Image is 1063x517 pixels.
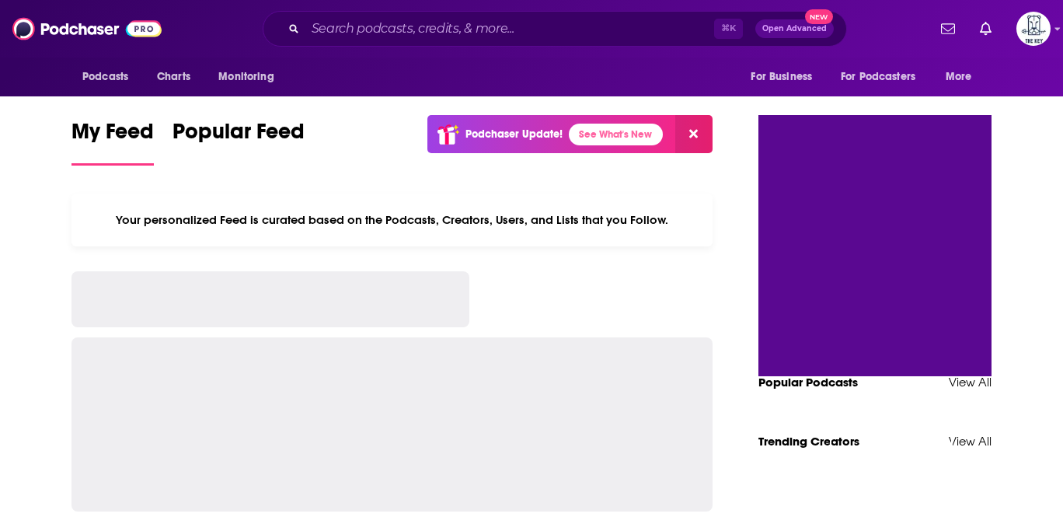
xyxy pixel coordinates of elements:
[841,66,915,88] span: For Podcasters
[805,9,833,24] span: New
[71,118,154,154] span: My Feed
[12,14,162,44] img: Podchaser - Follow, Share and Rate Podcasts
[465,128,563,141] p: Podchaser Update!
[305,16,714,41] input: Search podcasts, credits, & more...
[831,62,938,92] button: open menu
[157,66,190,88] span: Charts
[1016,12,1051,46] span: Logged in as TheKeyPR
[935,62,992,92] button: open menu
[758,375,858,389] a: Popular Podcasts
[740,62,831,92] button: open menu
[1016,12,1051,46] button: Show profile menu
[71,118,154,166] a: My Feed
[207,62,294,92] button: open menu
[762,25,827,33] span: Open Advanced
[71,194,713,246] div: Your personalized Feed is curated based on the Podcasts, Creators, Users, and Lists that you Follow.
[755,19,834,38] button: Open AdvancedNew
[974,16,998,42] a: Show notifications dropdown
[218,66,274,88] span: Monitoring
[946,66,972,88] span: More
[147,62,200,92] a: Charts
[949,375,992,389] a: View All
[1016,12,1051,46] img: User Profile
[569,124,663,145] a: See What's New
[714,19,743,39] span: ⌘ K
[751,66,812,88] span: For Business
[173,118,305,166] a: Popular Feed
[82,66,128,88] span: Podcasts
[173,118,305,154] span: Popular Feed
[949,434,992,449] a: View All
[263,11,847,47] div: Search podcasts, credits, & more...
[758,434,859,449] a: Trending Creators
[935,16,961,42] a: Show notifications dropdown
[71,62,148,92] button: open menu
